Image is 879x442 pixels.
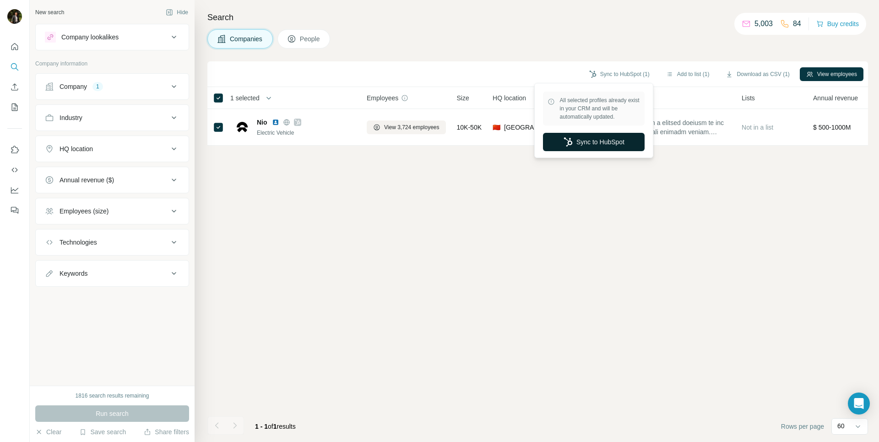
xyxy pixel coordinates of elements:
[7,99,22,115] button: My lists
[781,422,824,431] span: Rows per page
[719,67,796,81] button: Download as CSV (1)
[457,123,482,132] span: 10K-50K
[35,60,189,68] p: Company information
[493,93,526,103] span: HQ location
[754,18,773,29] p: 5,003
[36,231,189,253] button: Technologies
[7,142,22,158] button: Use Surfe on LinkedIn
[60,207,109,216] div: Employees (size)
[816,17,859,30] button: Buy credits
[79,427,126,437] button: Save search
[742,124,773,131] span: Not in a list
[60,82,87,91] div: Company
[36,76,189,98] button: Company1
[35,427,61,437] button: Clear
[92,82,103,91] div: 1
[144,427,189,437] button: Share filters
[7,38,22,55] button: Quick start
[268,423,273,430] span: of
[255,423,296,430] span: results
[60,238,97,247] div: Technologies
[257,129,356,137] div: Electric Vehicle
[384,123,439,131] span: View 3,724 employees
[230,93,260,103] span: 1 selected
[255,423,268,430] span: 1 - 1
[7,79,22,95] button: Enrich CSV
[35,8,64,16] div: New search
[257,118,267,127] span: Nio
[36,200,189,222] button: Employees (size)
[7,182,22,198] button: Dashboard
[36,169,189,191] button: Annual revenue ($)
[207,11,868,24] h4: Search
[559,96,640,121] span: All selected profiles already exist in your CRM and will be automatically updated.
[367,120,446,134] button: View 3,724 employees
[60,175,114,185] div: Annual revenue ($)
[800,67,863,81] button: View employees
[60,113,82,122] div: Industry
[230,34,263,44] span: Companies
[61,33,119,42] div: Company lookalikes
[7,59,22,75] button: Search
[7,9,22,24] img: Avatar
[60,269,87,278] div: Keywords
[273,423,277,430] span: 1
[36,262,189,284] button: Keywords
[457,93,469,103] span: Size
[367,93,398,103] span: Employees
[7,162,22,178] button: Use Surfe API
[493,123,500,132] span: 🇨🇳
[272,119,279,126] img: LinkedIn logo
[36,26,189,48] button: Company lookalikes
[793,18,801,29] p: 84
[235,120,250,135] img: Logo of Nio
[813,124,851,131] span: $ 500-1000M
[7,202,22,218] button: Feedback
[504,123,564,132] span: [GEOGRAPHIC_DATA], [GEOGRAPHIC_DATA]
[300,34,321,44] span: People
[543,133,645,151] button: Sync to HubSpot
[159,5,195,19] button: Hide
[660,67,716,81] button: Add to list (1)
[595,118,731,136] span: LOR ip d sitamet con a elitsed doeiusm te inc utlabor etdol magnaali enimadm veniam. Quisnos ex U...
[36,138,189,160] button: HQ location
[848,393,870,415] div: Open Intercom Messenger
[76,392,149,400] div: 1816 search results remaining
[36,107,189,129] button: Industry
[583,67,656,81] button: Sync to HubSpot (1)
[742,93,755,103] span: Lists
[813,93,858,103] span: Annual revenue
[60,144,93,153] div: HQ location
[837,421,845,431] p: 60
